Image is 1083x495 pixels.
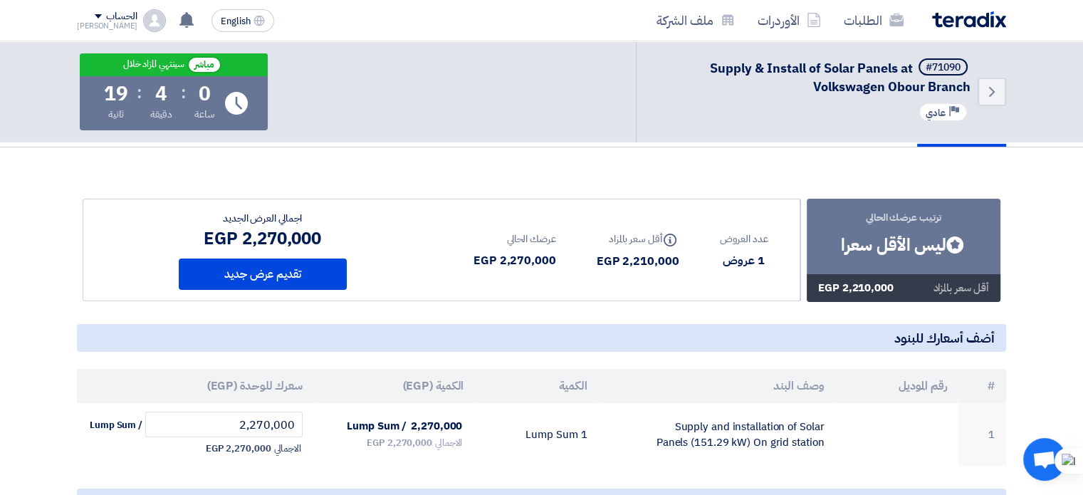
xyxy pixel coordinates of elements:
div: [PERSON_NAME] [77,22,137,30]
td: Supply and installation of Solar Panels (151.29 kW) On grid station [598,403,835,466]
td: 1 Lump Sum [475,403,598,466]
button: English [211,9,274,32]
span: عادي [926,106,946,120]
h5: أضف أسعارك للبنود [77,324,1006,352]
div: 2,270,000 EGP [474,252,556,269]
img: Teradix logo [932,11,1006,28]
img: profile_test.png [143,9,166,32]
span: / Lump Sum [347,418,407,434]
div: سينتهي المزاد خلال [123,58,184,71]
a: الأوردرات [746,4,832,37]
th: وصف البند [598,369,835,403]
button: تقديم عرض جديد [179,259,347,290]
a: الطلبات [832,4,915,37]
span: 2,270,000 EGP [206,442,271,456]
a: ملف الشركة [645,4,746,37]
h5: Supply & Install of Solar Panels at Volkswagen Obour Branch [654,58,970,95]
span: 2,270,000 [411,418,462,434]
th: رقم الموديل [835,369,958,403]
div: 2,270,000 EGP [179,226,347,251]
div: ثانية [108,107,125,122]
div: 19 [104,84,128,104]
td: 1 [958,403,1006,466]
th: الكمية (EGP) [314,369,475,403]
span: ترتيب عرضك الحالي [866,210,941,225]
div: أقل سعر بالمزاد [933,280,989,296]
th: الكمية [475,369,598,403]
div: 2,210,000 EGP [597,253,679,270]
span: English [221,16,251,26]
th: # [958,369,1006,403]
div: 2,210,000 EGP [818,280,894,296]
div: 0 [199,84,211,104]
span: / Lump Sum [90,418,142,432]
div: دقيقة [150,107,172,122]
a: Open chat [1023,438,1066,481]
span: 2,270,000 EGP [367,436,432,450]
div: #71090 [926,63,961,73]
span: Supply & Install of Solar Panels at Volkswagen Obour Branch [710,58,970,96]
span: الاجمالي [435,436,462,450]
div: 1 عروض [719,252,768,269]
div: اجمالي العرض الجديد [179,211,347,226]
div: الحساب [106,11,137,23]
div: ليس الأقل سعرا [841,232,966,258]
div: أقل سعر بالمزاد [597,230,679,247]
th: سعرك للوحدة (EGP) [77,369,314,403]
div: : [181,80,186,105]
div: : [137,80,142,105]
span: الاجمالي [274,442,301,456]
div: عدد العروض [719,231,768,246]
div: 4 [155,84,167,104]
span: مباشر [187,56,221,73]
div: عرضك الحالي [474,231,556,246]
div: ساعة [194,107,215,122]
